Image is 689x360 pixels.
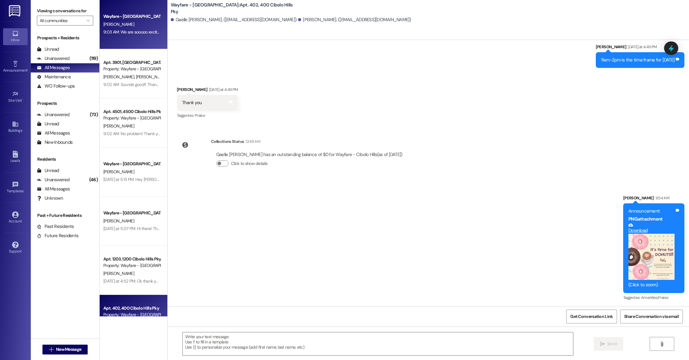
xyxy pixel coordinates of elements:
span: Get Conversation Link [570,313,613,320]
i:  [49,347,54,352]
span: • [24,188,25,192]
button: Zoom image [628,234,675,280]
label: Viewing conversations for [37,6,93,16]
div: Unanswered [37,177,70,183]
div: [PERSON_NAME] [623,195,684,203]
span: New Message [56,346,81,353]
div: (46) [88,175,99,185]
div: (Click to zoom) [628,282,675,288]
div: Thank you [182,100,202,106]
div: Past + Future Residents [31,212,99,219]
i:  [659,342,664,346]
div: Property: Wayfare - [GEOGRAPHIC_DATA] [103,115,160,121]
span: Praise [195,113,205,118]
div: All Messages [37,130,70,136]
div: Property: Wayfare - [GEOGRAPHIC_DATA] [103,311,160,318]
div: Unread [37,46,59,53]
button: Get Conversation Link [566,310,617,323]
div: Property: Wayfare - [GEOGRAPHIC_DATA] [103,262,160,269]
span: [PERSON_NAME] [103,74,136,80]
span: Send [607,341,617,347]
div: Wayfare - [GEOGRAPHIC_DATA] [103,13,160,20]
span: [PERSON_NAME] [136,74,166,80]
div: (119) [88,54,99,63]
div: 12:48 AM [244,138,260,145]
i:  [86,18,90,23]
button: Share Conversation via email [620,310,683,323]
div: [DATE] at 4:49 PM [208,86,238,93]
span: Amenities , [641,295,658,300]
div: All Messages [37,65,70,71]
span: [PERSON_NAME] [103,271,134,276]
a: Account [3,209,28,226]
a: Download [628,223,675,233]
div: (73) [88,110,99,119]
a: Buildings [3,119,28,135]
span: [PERSON_NAME] [103,218,134,224]
div: 9:02 AM: No problem! Thank you very much. [103,131,183,136]
span: [PERSON_NAME] [103,22,134,27]
a: Support [3,240,28,256]
div: Wayfare - [GEOGRAPHIC_DATA] [103,161,160,167]
div: Collections Status [211,138,244,145]
div: Apt. 3901, [GEOGRAPHIC_DATA] [103,59,160,66]
button: New Message [42,345,88,354]
a: Site Visit • [3,89,28,105]
div: Past Residents [37,223,74,230]
div: [DATE] at 4:49 PM [626,44,657,50]
div: Unread [37,121,59,127]
div: 9:03 AM: We are sooooo excited!! Let us know if you have questions. Do you need the address? [103,29,274,35]
div: WO Follow-ups [37,83,75,89]
div: Gaelle [PERSON_NAME] has an outstanding balance of $0 for Wayfare - Cibolo Hills (as of [DATE]) [216,151,403,158]
div: [PERSON_NAME]. ([EMAIL_ADDRESS][DOMAIN_NAME]) [298,17,411,23]
div: Unanswered [37,55,70,62]
div: Tagged as: [623,293,684,302]
a: Templates • [3,179,28,196]
div: Maintenance [37,74,71,80]
a: Leads [3,149,28,166]
a: Inbox [3,28,28,45]
div: Apt. 4501, 4500 Cibolo Hills Pky [103,108,160,115]
div: All Messages [37,186,70,192]
span: Praise [658,295,668,300]
span: [PERSON_NAME] [103,123,134,129]
div: Unknown [37,195,63,202]
div: Property: Wayfare - [GEOGRAPHIC_DATA] [103,66,160,72]
div: [PERSON_NAME] [177,86,238,95]
div: [DATE] at 4:52 PM: Ok thank youn [103,278,163,284]
div: Residents [31,156,99,162]
b: PNG attachment [628,216,663,222]
div: Apt. 1203, 1200 Cibolo Hills Pky [103,256,160,262]
div: Prospects + Residents [31,35,99,41]
label: Click to show details [231,160,267,167]
div: Gaelle [PERSON_NAME]. ([EMAIL_ADDRESS][DOMAIN_NAME]) [171,17,297,23]
button: Send [594,337,623,351]
div: Future Residents [37,233,78,239]
span: [PERSON_NAME] [103,169,134,174]
div: Apt. 402, 400 Cibolo Hills Pky [103,305,160,311]
span: • [22,97,23,102]
div: [PERSON_NAME] [596,44,684,52]
div: Tagged as: [177,111,238,120]
i:  [600,342,605,346]
div: Announcement: [628,208,675,214]
div: Prospects [31,100,99,107]
div: Unanswered [37,112,70,118]
div: 11am-2pm is the time frame for [DATE] [601,57,675,63]
span: • [27,67,28,72]
input: All communities [40,16,83,25]
div: Wayfare - [GEOGRAPHIC_DATA] [103,210,160,216]
span: Share Conversation via email [624,313,679,320]
b: Wayfare - [GEOGRAPHIC_DATA]: Apt. 402, 400 Cibolo Hills Pky [171,2,294,15]
div: New Inbounds [37,139,73,146]
div: 9:54 AM [654,195,669,201]
img: ResiDesk Logo [9,5,22,17]
div: 9:02 AM: Sounds good!! Thank you both. [103,82,176,87]
div: Unread [37,167,59,174]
